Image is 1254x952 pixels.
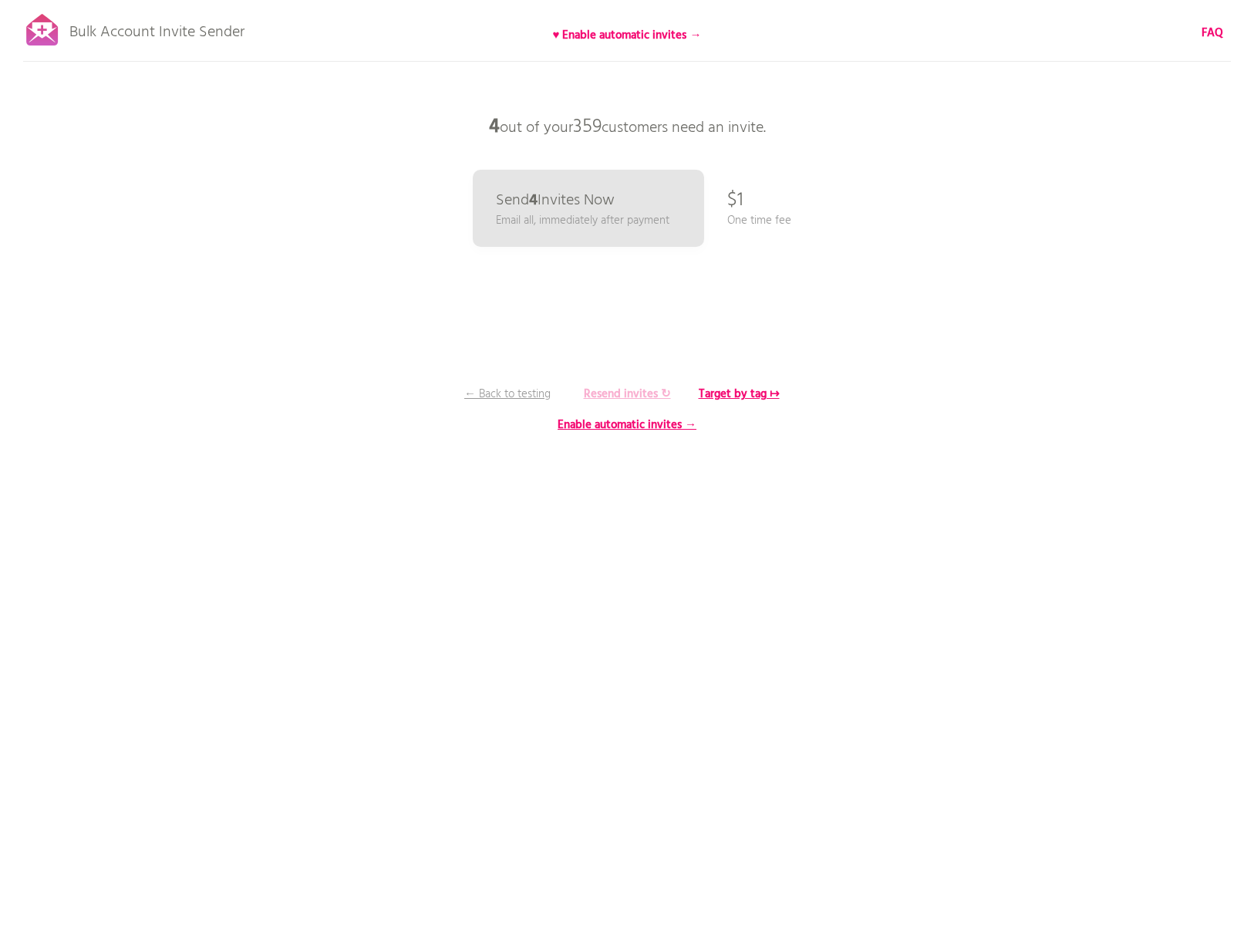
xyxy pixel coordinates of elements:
p: out of your customers need an invite. [396,104,858,150]
a: Send4Invites Now Email all, immediately after payment [473,170,704,247]
span: 359 [573,112,602,143]
b: Resend invites ↻ [584,385,671,403]
p: Email all, immediately after payment [496,212,669,229]
b: 4 [529,188,538,213]
a: FAQ [1202,25,1223,42]
b: 4 [489,112,500,143]
b: Enable automatic invites → [558,416,696,434]
p: $1 [727,177,743,224]
b: Target by tag ↦ [699,385,780,403]
p: Send Invites Now [496,193,615,208]
b: ♥ Enable automatic invites → [553,26,702,45]
p: Bulk Account Invite Sender [69,9,244,48]
p: ← Back to testing [450,386,565,403]
p: One time fee [727,212,791,229]
b: FAQ [1202,24,1223,42]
